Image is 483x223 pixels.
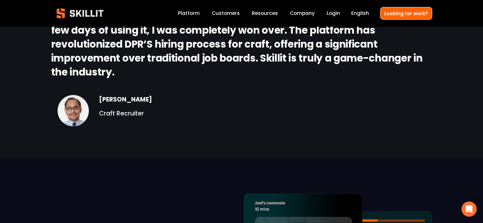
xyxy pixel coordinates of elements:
[461,201,477,217] div: Open Intercom Messenger
[51,4,109,23] img: Skillit
[252,9,278,18] a: folder dropdown
[351,9,369,18] div: language picker
[380,7,432,19] a: Looking for work?
[178,9,200,18] a: Platform
[351,10,369,17] span: English
[99,109,208,119] p: Craft Recruiter
[252,10,278,17] span: Resources
[290,9,315,18] a: Company
[99,95,152,105] strong: [PERSON_NAME]
[327,9,340,18] a: Login
[212,9,240,18] a: Customers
